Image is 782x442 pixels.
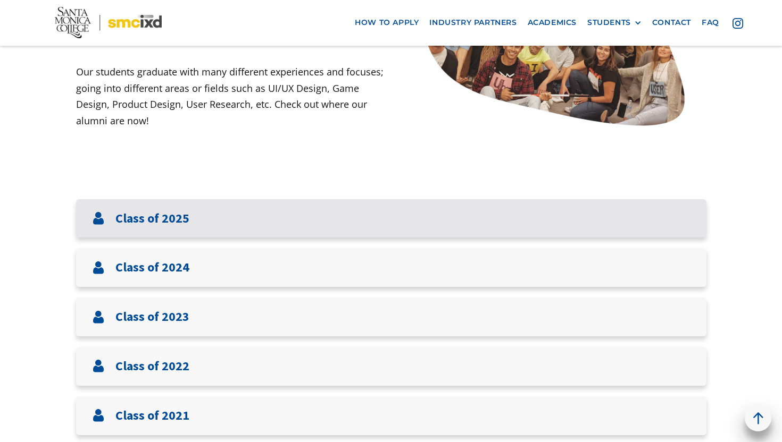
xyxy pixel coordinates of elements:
img: User icon [92,212,105,225]
img: User icon [92,360,105,372]
a: faq [696,13,725,32]
img: Santa Monica College - SMC IxD logo [55,7,162,38]
img: User icon [92,261,105,274]
img: User icon [92,409,105,422]
a: Academics [522,13,582,32]
a: how to apply [350,13,424,32]
img: User icon [92,311,105,324]
a: back to top [745,405,771,431]
h3: Class of 2024 [115,260,189,275]
a: industry partners [424,13,522,32]
h3: Class of 2022 [115,359,189,374]
div: STUDENTS [587,18,642,27]
div: STUDENTS [587,18,631,27]
p: Our students graduate with many different experiences and focuses; going into different areas or ... [76,64,392,129]
img: icon - instagram [733,18,743,28]
h3: Class of 2021 [115,408,189,423]
h3: Class of 2023 [115,309,189,325]
a: contact [647,13,696,32]
h3: Class of 2025 [115,211,189,226]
